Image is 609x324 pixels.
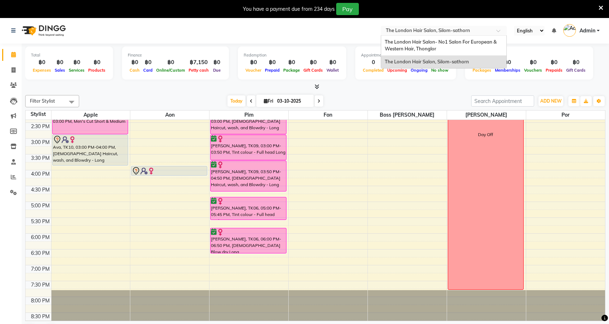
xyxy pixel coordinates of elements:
button: Pay [336,3,359,15]
div: 3:30 PM [30,154,51,162]
span: Prepaids [544,68,564,73]
div: [PERSON_NAME], TK06, 06:00 PM-06:50 PM, [DEMOGRAPHIC_DATA] Blow dry Long [211,228,286,253]
span: Wallet [325,68,340,73]
div: [PERSON_NAME], TK06, 05:00 PM-05:45 PM, Tint colour - Full head Medium [211,197,286,220]
div: ฿0 [522,58,544,67]
span: Services [67,68,86,73]
span: Boss [PERSON_NAME] [368,111,447,120]
div: ฿0 [263,58,281,67]
span: Ongoing [409,68,429,73]
span: Upcoming [385,68,409,73]
span: Apple [51,111,130,120]
span: Fon [289,111,367,120]
span: Products [86,68,107,73]
ng-dropdown-panel: Options list [381,35,507,69]
span: [PERSON_NAME] [447,111,526,120]
div: ฿0 [141,58,154,67]
div: ฿0 [544,58,564,67]
div: ฿0 [211,58,223,67]
div: ฿0 [493,58,522,67]
span: Admin [579,27,595,35]
span: Sales [53,68,67,73]
div: ฿0 [154,58,187,67]
div: ฿0 [31,58,53,67]
div: 6:30 PM [30,249,51,257]
div: ฿0 [325,58,340,67]
div: 8:30 PM [30,313,51,320]
div: ฿0 [53,58,67,67]
span: No show [429,68,450,73]
div: ฿0 [128,58,141,67]
div: 6:00 PM [30,234,51,241]
img: Admin [563,24,576,37]
span: Card [141,68,154,73]
span: Gift Cards [564,68,587,73]
span: Filter Stylist [30,98,55,104]
span: Expenses [31,68,53,73]
div: 8:00 PM [30,297,51,305]
div: ฿0 [244,58,263,67]
div: Ava, TK10, 03:00 PM-04:00 PM, [DEMOGRAPHIC_DATA] Haircut, wash, and Blowdry - Long [53,135,128,165]
span: Package [281,68,302,73]
div: Stylist [26,111,51,118]
div: Total [31,52,107,58]
div: You have a payment due from 234 days [243,5,335,13]
div: ฿0 [564,58,587,67]
div: [PERSON_NAME], TK08, 04:00 PM-04:20 PM, Consultations [131,166,207,175]
div: 5:30 PM [30,218,51,225]
div: 0 [361,58,385,67]
div: 5:00 PM [30,202,51,210]
span: Vouchers [522,68,544,73]
span: Packages [471,68,493,73]
div: ฿0 [302,58,325,67]
div: [PERSON_NAME], TK09, 03:50 PM-04:50 PM, [DEMOGRAPHIC_DATA] Haircut, wash, and Blowdry - Long [211,161,286,191]
div: Other sales [471,52,587,58]
div: ฿0 [281,58,302,67]
span: The London Hair Salon- No1 Salon For European & Western Hair, Thonglor [385,39,498,52]
div: Redemption [244,52,340,58]
span: Voucher [244,68,263,73]
span: Petty cash [187,68,211,73]
span: Fri [262,98,275,104]
span: Cash [128,68,141,73]
span: Memberships [493,68,522,73]
span: Completed [361,68,385,73]
span: Online/Custom [154,68,187,73]
span: Today [227,95,245,107]
span: Aon [130,111,209,120]
span: Due [211,68,222,73]
span: Por [526,111,605,120]
span: Prepaid [263,68,281,73]
span: Gift Cards [302,68,325,73]
div: ฿0 [86,58,107,67]
span: The London Hair Salon, Silom-sathorn [385,59,469,64]
div: ฿7,150 [187,58,211,67]
div: 3:00 PM [30,139,51,146]
span: ADD NEW [540,98,561,104]
div: 2:30 PM [30,123,51,130]
div: Appointment [361,52,450,58]
div: ฿0 [67,58,86,67]
div: Finance [128,52,223,58]
div: 4:30 PM [30,186,51,194]
span: Pim [209,111,288,120]
input: 2025-10-03 [275,96,311,107]
div: 7:30 PM [30,281,51,289]
div: 4:00 PM [30,170,51,178]
div: 7:00 PM [30,265,51,273]
img: logo [18,21,68,41]
input: Search Appointment [471,95,534,107]
button: ADD NEW [538,96,563,106]
div: Day Off [478,131,493,138]
div: [PERSON_NAME], TK09, 03:00 PM-03:50 PM, Tint colour - Full head Long [211,135,286,160]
